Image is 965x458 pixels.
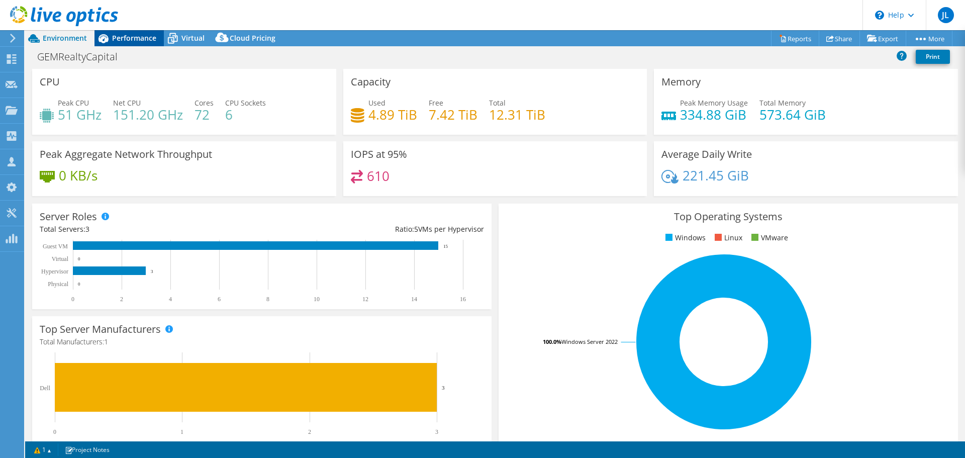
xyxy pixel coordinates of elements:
[113,98,141,108] span: Net CPU
[58,98,89,108] span: Peak CPU
[78,256,80,261] text: 0
[71,296,74,303] text: 0
[351,76,391,87] h3: Capacity
[414,224,418,234] span: 5
[661,149,752,160] h3: Average Daily Write
[411,296,417,303] text: 14
[112,33,156,43] span: Performance
[58,109,102,120] h4: 51 GHz
[362,296,368,303] text: 12
[43,33,87,43] span: Environment
[663,232,706,243] li: Windows
[48,281,68,288] text: Physical
[429,109,477,120] h4: 7.42 TiB
[489,98,506,108] span: Total
[40,336,484,347] h4: Total Manufacturers:
[181,33,205,43] span: Virtual
[683,170,749,181] h4: 221.45 GiB
[443,244,448,249] text: 15
[58,443,117,456] a: Project Notes
[819,31,860,46] a: Share
[759,109,826,120] h4: 573.64 GiB
[351,149,407,160] h3: IOPS at 95%
[59,170,98,181] h4: 0 KB/s
[120,296,123,303] text: 2
[41,268,68,275] text: Hypervisor
[230,33,275,43] span: Cloud Pricing
[749,232,788,243] li: VMware
[543,338,561,345] tspan: 100.0%
[435,428,438,435] text: 3
[771,31,819,46] a: Reports
[506,211,950,222] h3: Top Operating Systems
[40,224,262,235] div: Total Servers:
[308,428,311,435] text: 2
[40,211,97,222] h3: Server Roles
[680,98,748,108] span: Peak Memory Usage
[40,324,161,335] h3: Top Server Manufacturers
[875,11,884,20] svg: \n
[225,98,266,108] span: CPU Sockets
[40,76,60,87] h3: CPU
[661,76,701,87] h3: Memory
[218,296,221,303] text: 6
[225,109,266,120] h4: 6
[368,109,417,120] h4: 4.89 TiB
[113,109,183,120] h4: 151.20 GHz
[27,443,58,456] a: 1
[266,296,269,303] text: 8
[52,255,69,262] text: Virtual
[43,243,68,250] text: Guest VM
[195,98,214,108] span: Cores
[85,224,89,234] span: 3
[151,269,153,274] text: 3
[759,98,806,108] span: Total Memory
[561,338,618,345] tspan: Windows Server 2022
[78,282,80,287] text: 0
[180,428,183,435] text: 1
[262,224,484,235] div: Ratio: VMs per Hypervisor
[40,385,50,392] text: Dell
[938,7,954,23] span: JL
[40,149,212,160] h3: Peak Aggregate Network Throughput
[460,296,466,303] text: 16
[368,98,385,108] span: Used
[429,98,443,108] span: Free
[314,296,320,303] text: 10
[489,109,545,120] h4: 12.31 TiB
[53,428,56,435] text: 0
[33,51,133,62] h1: GEMRealtyCapital
[104,337,108,346] span: 1
[195,109,214,120] h4: 72
[712,232,742,243] li: Linux
[906,31,952,46] a: More
[169,296,172,303] text: 4
[916,50,950,64] a: Print
[859,31,906,46] a: Export
[367,170,390,181] h4: 610
[680,109,748,120] h4: 334.88 GiB
[442,385,445,391] text: 3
